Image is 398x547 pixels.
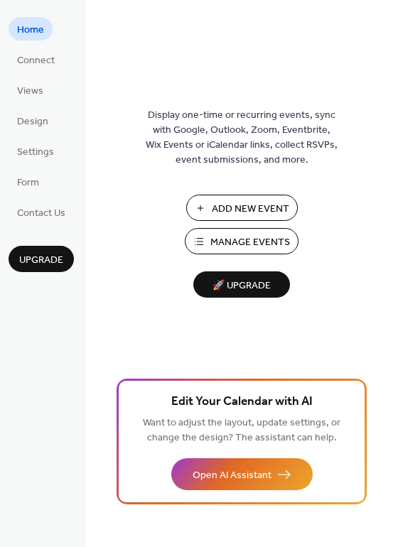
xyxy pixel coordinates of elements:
[146,108,338,168] span: Display one-time or recurring events, sync with Google, Outlook, Zoom, Eventbrite, Wix Events or ...
[185,228,298,254] button: Manage Events
[171,392,313,412] span: Edit Your Calendar with AI
[202,276,281,296] span: 🚀 Upgrade
[171,458,313,490] button: Open AI Assistant
[17,23,44,38] span: Home
[17,206,65,221] span: Contact Us
[9,200,74,224] a: Contact Us
[17,84,43,99] span: Views
[143,413,340,448] span: Want to adjust the layout, update settings, or change the design? The assistant can help.
[9,170,48,193] a: Form
[9,109,57,132] a: Design
[19,253,63,268] span: Upgrade
[193,468,271,483] span: Open AI Assistant
[17,175,39,190] span: Form
[9,78,52,102] a: Views
[186,195,298,221] button: Add New Event
[17,114,48,129] span: Design
[17,145,54,160] span: Settings
[193,271,290,298] button: 🚀 Upgrade
[9,48,63,71] a: Connect
[9,17,53,40] a: Home
[210,235,290,250] span: Manage Events
[9,139,63,163] a: Settings
[9,246,74,272] button: Upgrade
[212,202,289,217] span: Add New Event
[17,53,55,68] span: Connect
